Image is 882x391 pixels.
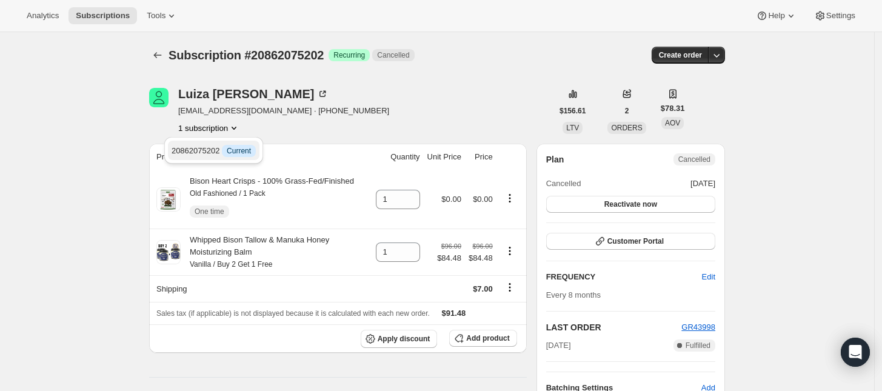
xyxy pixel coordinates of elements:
span: $7.00 [473,284,493,293]
th: Product [149,144,372,170]
span: $0.00 [473,195,493,204]
button: Product actions [500,192,520,205]
small: $96.00 [441,242,461,250]
span: One time [195,207,224,216]
span: Settings [826,11,855,21]
span: Cancelled [377,50,409,60]
span: $84.48 [469,252,493,264]
img: product img [156,240,181,264]
span: Reactivate now [604,199,657,209]
button: Apply discount [361,330,438,348]
th: Shipping [149,275,372,302]
div: Open Intercom Messenger [841,338,870,367]
span: Tools [147,11,165,21]
span: Cancelled [678,155,710,164]
button: Customer Portal [546,233,715,250]
button: Analytics [19,7,66,24]
button: Shipping actions [500,281,520,294]
th: Unit Price [424,144,465,170]
span: Analytics [27,11,59,21]
span: [DATE] [690,178,715,190]
span: Help [768,11,784,21]
div: Whipped Bison Tallow & Manuka Honey Moisturizing Balm [181,234,369,270]
span: Current [227,146,251,156]
span: Recurring [333,50,365,60]
button: 20862075202 InfoCurrent [168,141,259,160]
span: Apply discount [378,334,430,344]
button: Edit [695,267,723,287]
a: GR43998 [681,322,715,332]
div: Bison Heart Crisps - 100% Grass-Fed/Finished [181,175,354,224]
span: ORDERS [611,124,642,132]
button: Product actions [500,244,520,258]
small: Vanilla / Buy 2 Get 1 Free [190,260,273,269]
span: Fulfilled [686,341,710,350]
small: $96.00 [473,242,493,250]
span: LTV [566,124,579,132]
span: Sales tax (if applicable) is not displayed because it is calculated with each new order. [156,309,430,318]
div: Luiza [PERSON_NAME] [178,88,329,100]
th: Price [465,144,496,170]
span: [EMAIL_ADDRESS][DOMAIN_NAME] · [PHONE_NUMBER] [178,105,389,117]
span: 2 [625,106,629,116]
button: Help [749,7,804,24]
button: Subscriptions [68,7,137,24]
h2: FREQUENCY [546,271,702,283]
button: GR43998 [681,321,715,333]
button: Product actions [178,122,240,134]
button: Tools [139,7,185,24]
button: 2 [618,102,636,119]
span: Every 8 months [546,290,601,299]
button: Subscriptions [149,47,166,64]
button: Settings [807,7,863,24]
span: Customer Portal [607,236,664,246]
span: AOV [665,119,680,127]
button: $156.61 [552,102,593,119]
span: Cancelled [546,178,581,190]
span: 20862075202 [172,146,256,155]
button: Create order [652,47,709,64]
span: Luiza Finberg [149,88,169,107]
button: Add product [449,330,516,347]
span: Subscription #20862075202 [169,48,324,62]
span: Add product [466,333,509,343]
th: Quantity [372,144,424,170]
span: $156.61 [560,106,586,116]
span: $91.48 [442,309,466,318]
button: Reactivate now [546,196,715,213]
span: Subscriptions [76,11,130,21]
span: $0.00 [441,195,461,204]
span: $78.31 [661,102,685,115]
h2: LAST ORDER [546,321,682,333]
span: Create order [659,50,702,60]
span: [DATE] [546,339,571,352]
img: product img [156,187,181,212]
span: Edit [702,271,715,283]
span: $84.48 [437,252,461,264]
h2: Plan [546,153,564,165]
small: Old Fashioned / 1 Pack [190,189,266,198]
